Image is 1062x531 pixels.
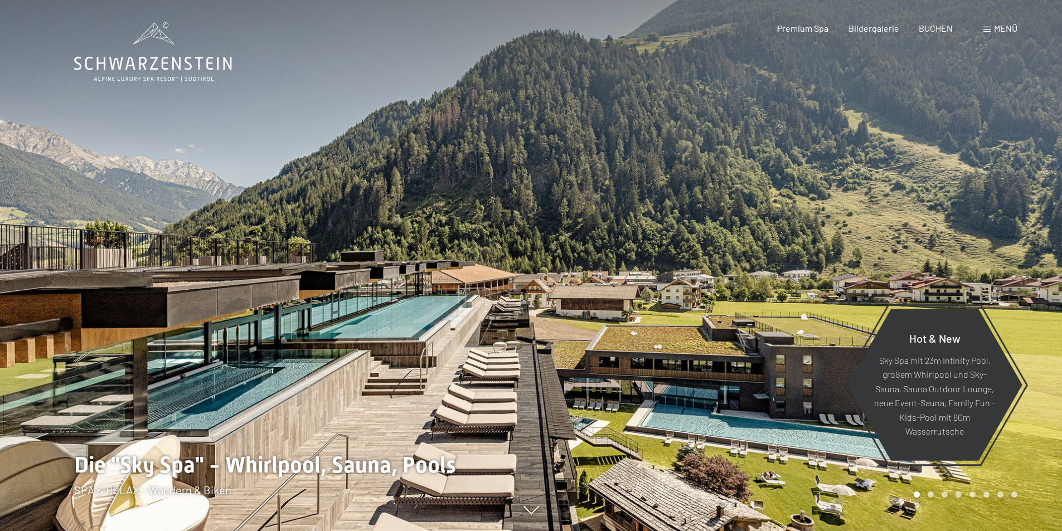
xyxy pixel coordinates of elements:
span: Menü [994,23,1017,33]
a: Hot & New Sky Spa mit 23m Infinity Pool, großem Whirlpool und Sky-Sauna, Sauna Outdoor Lounge, ne... [846,308,1023,461]
p: Sky Spa mit 23m Infinity Pool, großem Whirlpool und Sky-Sauna, Sauna Outdoor Lounge, neue Event-S... [874,353,995,439]
div: Carousel Page 3 [942,491,948,498]
div: Carousel Page 1 (Current Slide) [914,491,920,498]
div: Carousel Page 7 [997,491,1003,498]
div: Carousel Page 5 [969,491,976,498]
a: Premium Spa [777,23,828,33]
div: Carousel Pagination [910,491,1017,498]
div: Carousel Page 8 [1011,491,1017,498]
div: Carousel Page 4 [956,491,962,498]
a: BUCHEN [919,23,953,33]
a: Bildergalerie [848,23,899,33]
span: Hot & New [909,331,961,344]
div: Carousel Page 6 [983,491,990,498]
div: Carousel Page 2 [928,491,934,498]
